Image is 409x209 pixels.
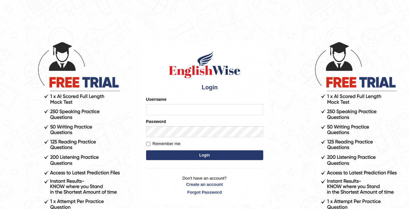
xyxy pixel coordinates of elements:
label: Username [146,96,167,102]
p: Don't have an account? [146,175,263,195]
a: Create an account [146,181,263,187]
button: Login [146,150,263,160]
a: Forgot Password [146,189,263,195]
label: Password [146,118,166,125]
input: Remember me [146,142,150,146]
h4: Login [146,82,263,93]
img: Logo of English Wise sign in for intelligent practice with AI [168,50,242,79]
label: Remember me [146,141,181,147]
